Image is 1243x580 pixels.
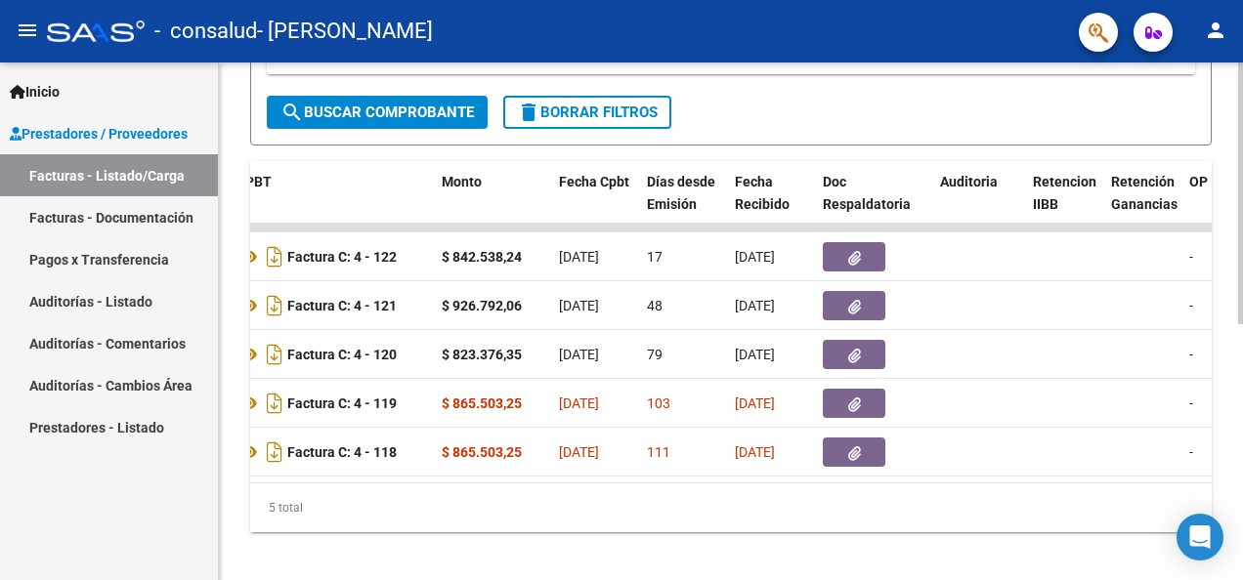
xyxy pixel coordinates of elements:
span: Doc Respaldatoria [823,174,911,212]
datatable-header-cell: Doc Respaldatoria [815,161,932,247]
span: [DATE] [559,298,599,313]
span: [DATE] [735,298,775,313]
span: 17 [647,249,663,265]
datatable-header-cell: Auditoria [932,161,1025,247]
span: Días desde Emisión [647,174,715,212]
div: Open Intercom Messenger [1177,514,1223,560]
strong: $ 823.376,35 [442,347,522,362]
span: [DATE] [559,395,599,411]
span: [DATE] [735,444,775,460]
span: [DATE] [559,347,599,362]
mat-icon: person [1204,19,1227,42]
span: CPBT [236,174,272,189]
span: - [1189,444,1193,460]
span: Inicio [10,81,60,103]
strong: Factura C: 4 - 120 [287,347,397,362]
span: - [PERSON_NAME] [257,10,433,53]
span: Retención Ganancias [1111,174,1178,212]
strong: Factura C: 4 - 119 [287,395,397,411]
span: OP [1189,174,1208,189]
span: [DATE] [559,249,599,265]
span: Fecha Cpbt [559,174,629,189]
strong: $ 842.538,24 [442,249,522,265]
strong: $ 865.503,25 [442,444,522,460]
span: Buscar Comprobante [280,104,474,121]
button: Buscar Comprobante [267,96,488,129]
span: [DATE] [735,347,775,362]
span: - [1189,249,1193,265]
datatable-header-cell: CPBT [229,161,434,247]
strong: $ 926.792,06 [442,298,522,313]
strong: $ 865.503,25 [442,395,522,411]
span: [DATE] [735,249,775,265]
span: Borrar Filtros [517,104,658,121]
span: - [1189,395,1193,411]
mat-icon: delete [517,101,540,124]
i: Descargar documento [262,339,287,370]
span: - consalud [154,10,257,53]
i: Descargar documento [262,241,287,272]
span: Prestadores / Proveedores [10,123,188,145]
datatable-header-cell: Fecha Recibido [727,161,815,247]
mat-icon: menu [16,19,39,42]
span: Monto [442,174,482,189]
strong: Factura C: 4 - 122 [287,249,397,265]
span: - [1189,298,1193,313]
span: [DATE] [735,395,775,411]
span: 48 [647,298,663,313]
strong: Factura C: 4 - 121 [287,298,397,313]
mat-icon: search [280,101,304,124]
span: - [1189,347,1193,362]
span: Auditoria [940,174,998,189]
span: Fecha Recibido [735,174,790,212]
i: Descargar documento [262,290,287,321]
i: Descargar documento [262,388,287,419]
button: Borrar Filtros [503,96,671,129]
strong: Factura C: 4 - 118 [287,444,397,460]
datatable-header-cell: Retención Ganancias [1103,161,1181,247]
datatable-header-cell: Retencion IIBB [1025,161,1103,247]
span: 111 [647,444,670,460]
span: 103 [647,395,670,411]
datatable-header-cell: Fecha Cpbt [551,161,639,247]
span: [DATE] [559,444,599,460]
div: 5 total [250,483,1212,532]
i: Descargar documento [262,436,287,468]
span: 79 [647,347,663,362]
datatable-header-cell: Días desde Emisión [639,161,727,247]
datatable-header-cell: Monto [434,161,551,247]
span: Retencion IIBB [1033,174,1096,212]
